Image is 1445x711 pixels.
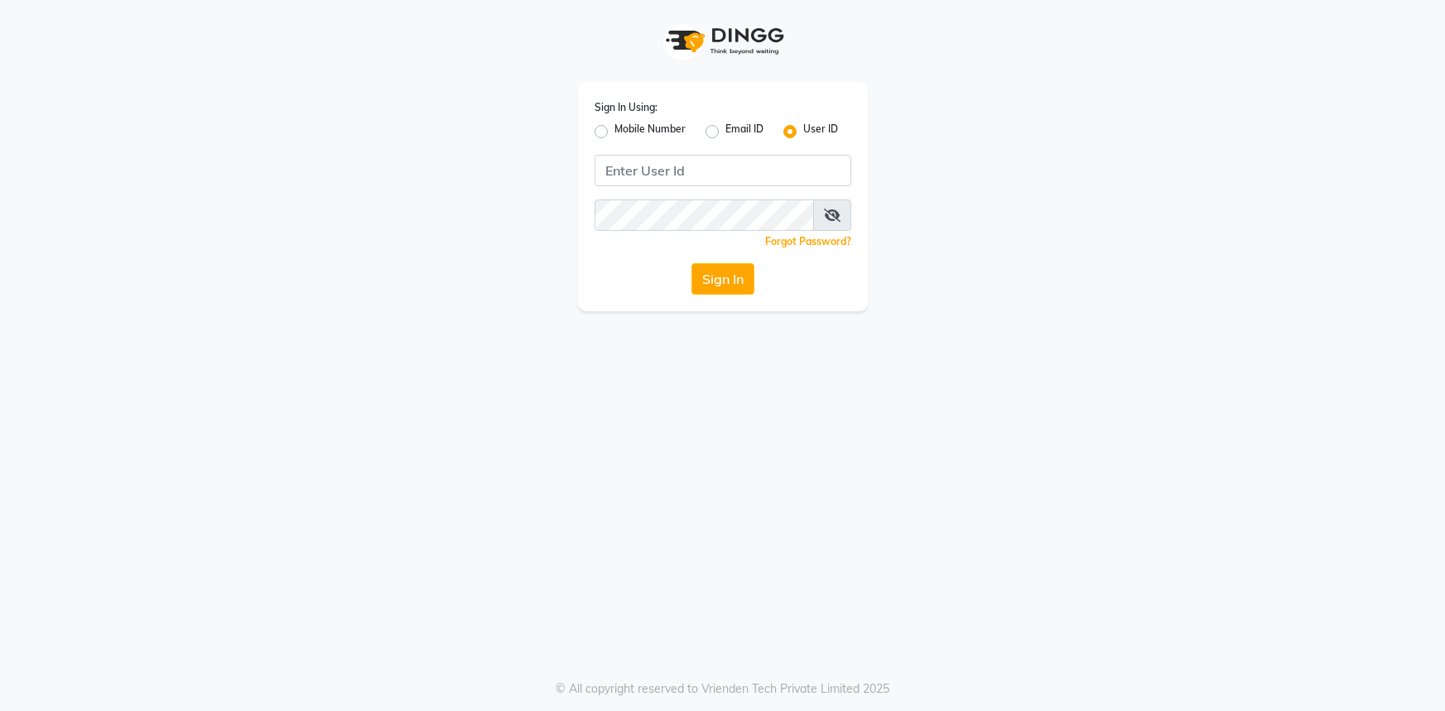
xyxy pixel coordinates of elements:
label: Email ID [725,122,763,142]
input: Username [595,155,851,186]
label: Mobile Number [614,122,686,142]
label: Sign In Using: [595,100,657,115]
img: logo1.svg [657,17,789,65]
label: User ID [803,122,838,142]
input: Username [595,199,814,231]
button: Sign In [691,263,754,295]
a: Forgot Password? [765,235,851,247]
